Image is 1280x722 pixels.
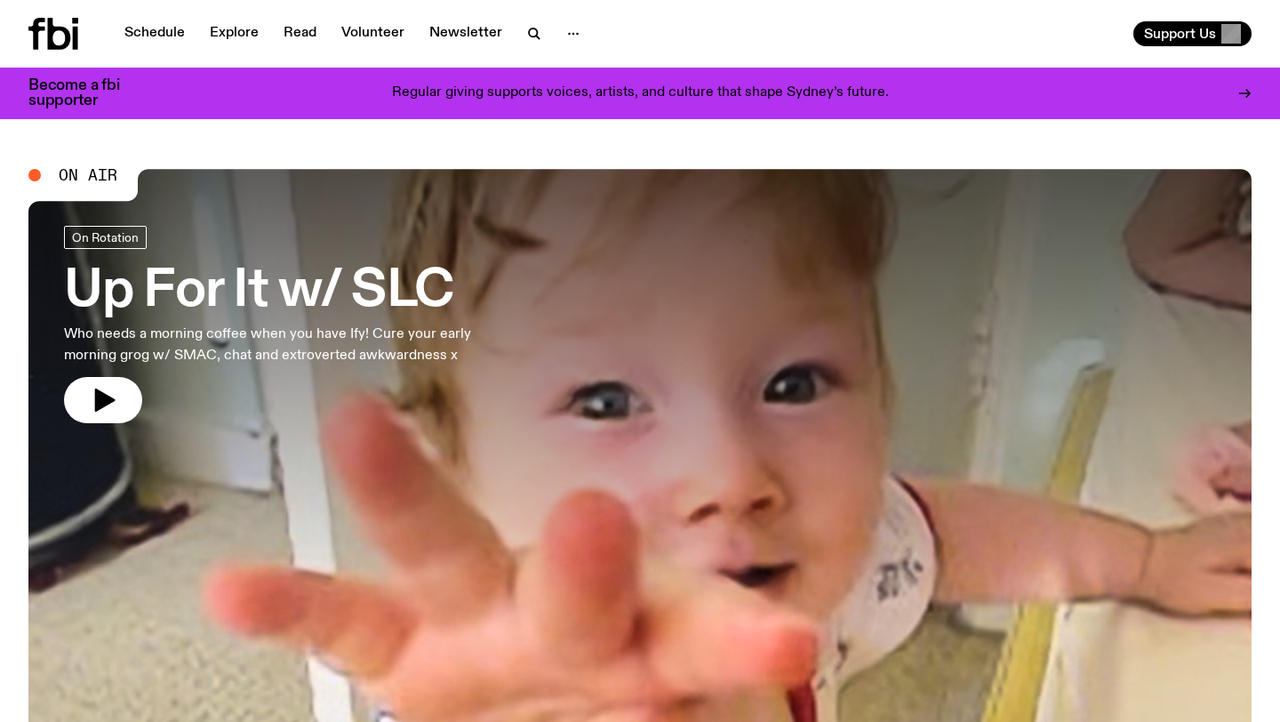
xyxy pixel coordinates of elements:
[59,167,117,183] span: On Air
[1133,21,1252,46] button: Support Us
[64,226,147,249] a: On Rotation
[273,21,327,46] a: Read
[64,267,519,317] h3: Up For It w/ SLC
[199,21,269,46] a: Explore
[1144,26,1216,42] span: Support Us
[419,21,513,46] a: Newsletter
[392,85,889,101] p: Regular giving supports voices, artists, and culture that shape Sydney’s future.
[28,78,142,108] h3: Become a fbi supporter
[114,21,196,46] a: Schedule
[64,324,519,366] p: Who needs a morning coffee when you have Ify! Cure your early morning grog w/ SMAC, chat and extr...
[331,21,415,46] a: Volunteer
[72,230,139,244] span: On Rotation
[64,226,519,423] a: Up For It w/ SLCWho needs a morning coffee when you have Ify! Cure your early morning grog w/ SMA...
